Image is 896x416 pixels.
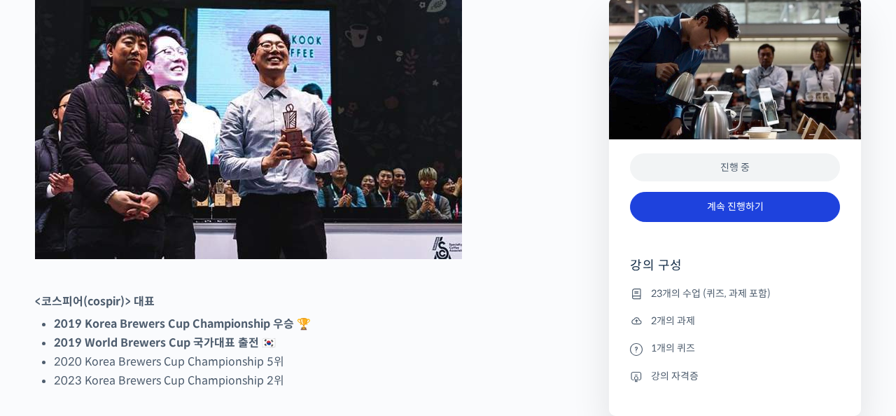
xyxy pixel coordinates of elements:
li: 2020 Korea Brewers Cup Championship 5위 [54,352,535,371]
a: 계속 진행하기 [630,192,840,222]
li: 23개의 수업 (퀴즈, 과제 포함) [630,285,840,302]
span: 설정 [216,321,233,332]
li: 2개의 과제 [630,312,840,329]
strong: 2019 World Brewers Cup 국가대표 출전 🇰🇷 [54,335,276,350]
li: 2023 Korea Brewers Cup Championship 2위 [54,371,535,390]
span: 대화 [128,321,145,333]
a: 설정 [181,300,269,335]
div: 진행 중 [630,153,840,182]
li: 1개의 퀴즈 [630,340,840,357]
a: 대화 [92,300,181,335]
a: 홈 [4,300,92,335]
strong: 2019 Korea Brewers Cup Championship 우승 🏆 [54,317,311,331]
strong: <코스피어(cospir)> 대표 [35,294,155,309]
h4: 강의 구성 [630,257,840,285]
li: 강의 자격증 [630,368,840,384]
span: 홈 [44,321,52,332]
